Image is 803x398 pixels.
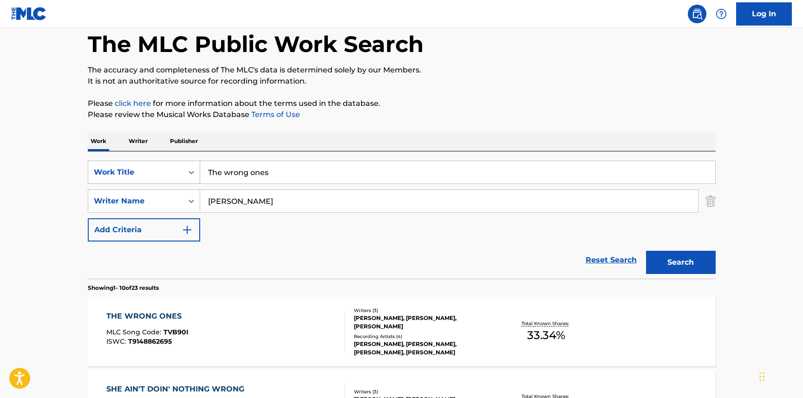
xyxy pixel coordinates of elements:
div: THE WRONG ONES [106,311,189,322]
iframe: Chat Widget [757,353,803,398]
p: Work [88,131,109,151]
span: 33.34 % [527,327,565,344]
button: Search [646,251,716,274]
p: Please for more information about the terms used in the database. [88,98,716,109]
a: Public Search [688,5,706,23]
p: Writer [126,131,150,151]
span: T9148862695 [128,337,172,346]
h1: The MLC Public Work Search [88,30,424,58]
div: Writers ( 3 ) [354,388,494,395]
a: Log In [736,2,792,26]
div: Drag [759,363,765,391]
div: Work Title [94,167,177,178]
a: THE WRONG ONESMLC Song Code:TVB90IISWC:T9148862695Writers (3)[PERSON_NAME], [PERSON_NAME], [PERSO... [88,297,716,366]
a: click here [115,99,151,108]
img: help [716,8,727,20]
p: Total Known Shares: [522,320,571,327]
a: Reset Search [581,250,641,270]
a: Terms of Use [249,110,300,119]
img: 9d2ae6d4665cec9f34b9.svg [182,224,193,235]
img: search [692,8,703,20]
span: TVB90I [163,328,189,336]
div: [PERSON_NAME], [PERSON_NAME], [PERSON_NAME] [354,314,494,331]
div: SHE AIN'T DOIN' NOTHING WRONG [106,384,249,395]
div: [PERSON_NAME], [PERSON_NAME], [PERSON_NAME], [PERSON_NAME] [354,340,494,357]
div: Writer Name [94,196,177,207]
p: Publisher [167,131,201,151]
span: MLC Song Code : [106,328,163,336]
img: Delete Criterion [705,189,716,213]
p: Showing 1 - 10 of 23 results [88,284,159,292]
p: The accuracy and completeness of The MLC's data is determined solely by our Members. [88,65,716,76]
img: MLC Logo [11,7,47,20]
form: Search Form [88,161,716,279]
div: Recording Artists ( 4 ) [354,333,494,340]
p: Please review the Musical Works Database [88,109,716,120]
button: Add Criteria [88,218,200,241]
div: Writers ( 3 ) [354,307,494,314]
p: It is not an authoritative source for recording information. [88,76,716,87]
div: Help [712,5,731,23]
span: ISWC : [106,337,128,346]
